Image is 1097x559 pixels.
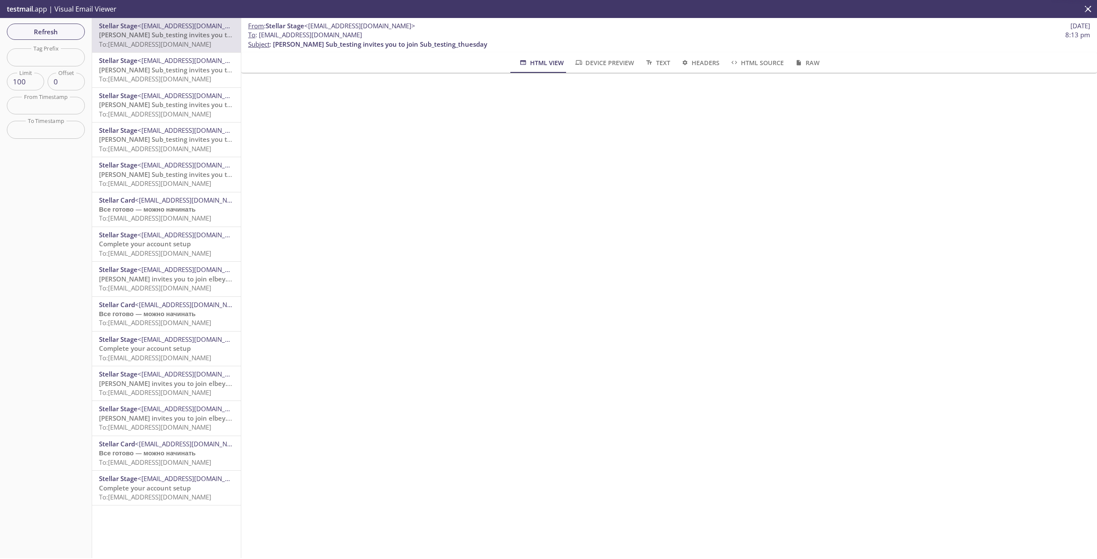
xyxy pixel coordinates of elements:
span: <[EMAIL_ADDRESS][DOMAIN_NAME]> [138,265,249,274]
span: To: [EMAIL_ADDRESS][DOMAIN_NAME] [99,458,211,466]
span: To: [EMAIL_ADDRESS][DOMAIN_NAME] [99,423,211,431]
span: <[EMAIL_ADDRESS][DOMAIN_NAME]> [138,335,249,344]
span: <[EMAIL_ADDRESS][DOMAIN_NAME]> [135,439,246,448]
span: <[EMAIL_ADDRESS][DOMAIN_NAME]> [138,21,249,30]
div: Stellar Stage<[EMAIL_ADDRESS][DOMAIN_NAME]>Complete your account setupTo:[EMAIL_ADDRESS][DOMAIN_N... [92,332,241,366]
span: [PERSON_NAME] Sub_testing invites you to join Sub_testing_thuesday [273,40,487,48]
span: : [248,21,415,30]
span: <[EMAIL_ADDRESS][DOMAIN_NAME]> [138,230,249,239]
span: <[EMAIL_ADDRESS][DOMAIN_NAME]> [135,196,246,204]
div: Stellar Stage<[EMAIL_ADDRESS][DOMAIN_NAME]>[PERSON_NAME] Sub_testing invites you to join Sub_test... [92,123,241,157]
span: [PERSON_NAME] invites you to join elbey.regress [99,275,249,283]
span: Stellar Card [99,439,135,448]
span: Stellar Stage [99,474,138,483]
span: [PERSON_NAME] Sub_testing invites you to join Sub_testing_thuesday [99,30,313,39]
span: <[EMAIL_ADDRESS][DOMAIN_NAME]> [138,161,249,169]
span: Все готово — можно начинать [99,448,196,457]
span: [DATE] [1070,21,1090,30]
span: Stellar Stage [99,335,138,344]
span: [PERSON_NAME] invites you to join elbey.ny9isya10 [99,379,258,388]
span: <[EMAIL_ADDRESS][DOMAIN_NAME]> [135,300,246,309]
span: Stellar Stage [99,370,138,378]
button: Refresh [7,24,85,40]
span: Stellar Stage [99,230,138,239]
span: Headers [680,57,719,68]
span: To: [EMAIL_ADDRESS][DOMAIN_NAME] [99,214,211,222]
div: Stellar Stage<[EMAIL_ADDRESS][DOMAIN_NAME]>[PERSON_NAME] invites you to join elbey.ny9isya10To:[E... [92,401,241,435]
span: To: [EMAIL_ADDRESS][DOMAIN_NAME] [99,144,211,153]
span: <[EMAIL_ADDRESS][DOMAIN_NAME]> [138,370,249,378]
span: HTML Source [730,57,784,68]
span: To: [EMAIL_ADDRESS][DOMAIN_NAME] [99,75,211,83]
span: Stellar Card [99,300,135,309]
span: Device Preview [574,57,634,68]
span: Все готово — можно начинать [99,309,196,318]
span: To [248,30,255,39]
span: Complete your account setup [99,344,191,353]
span: Stellar Stage [99,56,138,65]
span: 8:13 pm [1065,30,1090,39]
p: : [248,30,1090,49]
span: To: [EMAIL_ADDRESS][DOMAIN_NAME] [99,40,211,48]
span: Stellar Stage [266,21,304,30]
div: Stellar Stage<[EMAIL_ADDRESS][DOMAIN_NAME]>Complete your account setupTo:[EMAIL_ADDRESS][DOMAIN_N... [92,471,241,505]
span: Stellar Stage [99,91,138,100]
div: Stellar Stage<[EMAIL_ADDRESS][DOMAIN_NAME]>[PERSON_NAME] Sub_testing invites you to join Sub_test... [92,88,241,122]
span: Raw [794,57,819,68]
span: To: [EMAIL_ADDRESS][DOMAIN_NAME] [99,318,211,327]
span: Complete your account setup [99,239,191,248]
nav: emails [92,18,241,505]
div: Stellar Stage<[EMAIL_ADDRESS][DOMAIN_NAME]>[PERSON_NAME] invites you to join elbey.regressTo:[EMA... [92,262,241,296]
span: Subject [248,40,270,48]
span: <[EMAIL_ADDRESS][DOMAIN_NAME]> [138,404,249,413]
div: Stellar Stage<[EMAIL_ADDRESS][DOMAIN_NAME]>[PERSON_NAME] Sub_testing invites you to join Sub_test... [92,53,241,87]
span: To: [EMAIL_ADDRESS][DOMAIN_NAME] [99,388,211,397]
span: Stellar Stage [99,161,138,169]
div: Stellar Card<[EMAIL_ADDRESS][DOMAIN_NAME]>Все готово — можно начинатьTo:[EMAIL_ADDRESS][DOMAIN_NAME] [92,436,241,470]
div: Stellar Card<[EMAIL_ADDRESS][DOMAIN_NAME]>Все готово — можно начинатьTo:[EMAIL_ADDRESS][DOMAIN_NAME] [92,192,241,227]
span: <[EMAIL_ADDRESS][DOMAIN_NAME]> [304,21,415,30]
span: Stellar Stage [99,265,138,274]
div: Stellar Card<[EMAIL_ADDRESS][DOMAIN_NAME]>Все готово — можно начинатьTo:[EMAIL_ADDRESS][DOMAIN_NAME] [92,297,241,331]
span: Все готово — можно начинать [99,205,196,213]
span: <[EMAIL_ADDRESS][DOMAIN_NAME]> [138,474,249,483]
span: To: [EMAIL_ADDRESS][DOMAIN_NAME] [99,110,211,118]
span: To: [EMAIL_ADDRESS][DOMAIN_NAME] [99,353,211,362]
span: Text [644,57,670,68]
span: <[EMAIL_ADDRESS][DOMAIN_NAME]> [138,126,249,135]
div: Stellar Stage<[EMAIL_ADDRESS][DOMAIN_NAME]>[PERSON_NAME] Sub_testing invites you to join Sub_test... [92,157,241,191]
span: [PERSON_NAME] invites you to join elbey.ny9isya10 [99,414,258,422]
span: HTML View [519,57,563,68]
span: Stellar Stage [99,21,138,30]
span: [PERSON_NAME] Sub_testing invites you to join Sub_testing_thuesday [99,100,313,109]
span: To: [EMAIL_ADDRESS][DOMAIN_NAME] [99,284,211,292]
span: [PERSON_NAME] Sub_testing invites you to join Sub_testing_thuesday [99,170,313,179]
span: <[EMAIL_ADDRESS][DOMAIN_NAME]> [138,91,249,100]
span: <[EMAIL_ADDRESS][DOMAIN_NAME]> [138,56,249,65]
span: Stellar Stage [99,126,138,135]
span: To: [EMAIL_ADDRESS][DOMAIN_NAME] [99,493,211,501]
div: Stellar Stage<[EMAIL_ADDRESS][DOMAIN_NAME]>Complete your account setupTo:[EMAIL_ADDRESS][DOMAIN_N... [92,227,241,261]
span: : [EMAIL_ADDRESS][DOMAIN_NAME] [248,30,362,39]
span: To: [EMAIL_ADDRESS][DOMAIN_NAME] [99,179,211,188]
div: Stellar Stage<[EMAIL_ADDRESS][DOMAIN_NAME]>[PERSON_NAME] Sub_testing invites you to join Sub_test... [92,18,241,52]
span: Stellar Stage [99,404,138,413]
span: To: [EMAIL_ADDRESS][DOMAIN_NAME] [99,249,211,257]
span: Refresh [14,26,78,37]
span: [PERSON_NAME] Sub_testing invites you to join Sub_testing_thuesday [99,135,313,143]
div: Stellar Stage<[EMAIL_ADDRESS][DOMAIN_NAME]>[PERSON_NAME] invites you to join elbey.ny9isya10To:[E... [92,366,241,401]
span: [PERSON_NAME] Sub_testing invites you to join Sub_testing_thuesday [99,66,313,74]
span: testmail [7,4,33,14]
span: Complete your account setup [99,484,191,492]
span: From [248,21,264,30]
span: Stellar Card [99,196,135,204]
